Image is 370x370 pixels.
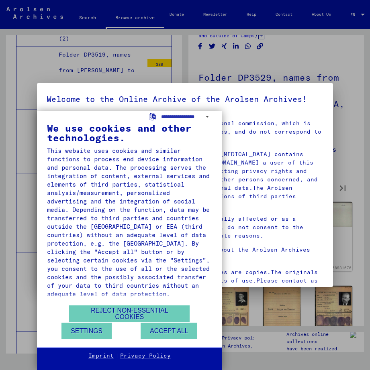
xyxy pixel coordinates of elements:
a: Imprint [88,352,114,360]
button: Accept all [141,323,197,339]
div: We use cookies and other technologies. [47,123,212,142]
button: Settings [61,323,112,339]
a: Privacy Policy [120,352,171,360]
div: This website uses cookies and similar functions to process end device information and personal da... [47,146,212,298]
button: Reject non-essential cookies [69,305,190,322]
